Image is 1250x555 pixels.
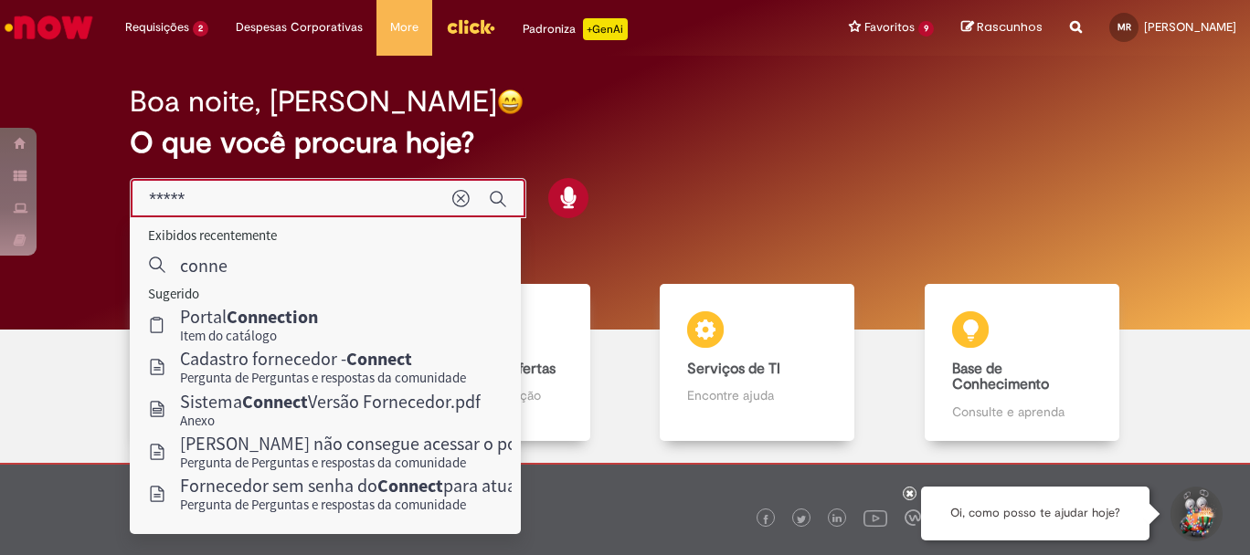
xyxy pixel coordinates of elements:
img: logo_footer_workplace.png [905,509,921,526]
span: Favoritos [864,18,915,37]
img: ServiceNow [2,9,96,46]
b: Catálogo de Ofertas [423,360,556,378]
div: Padroniza [523,18,628,40]
img: logo_footer_linkedin.png [832,514,842,525]
img: logo_footer_youtube.png [863,506,887,529]
button: Iniciar Conversa de Suporte [1168,487,1223,541]
span: [PERSON_NAME] [1144,19,1236,35]
img: happy-face.png [497,89,524,115]
a: Base de Conhecimento Consulte e aprenda [890,284,1155,442]
img: logo_footer_twitter.png [797,515,806,524]
span: MR [1118,21,1131,33]
span: 2 [193,21,208,37]
span: 9 [918,21,934,37]
div: Oi, como posso te ajudar hoje? [921,487,1149,540]
span: Requisições [125,18,189,37]
img: logo_footer_facebook.png [761,515,770,524]
span: Rascunhos [977,18,1043,36]
b: Serviços de TI [687,360,780,378]
span: More [390,18,418,37]
a: Serviços de TI Encontre ajuda [625,284,890,442]
p: Encontre ajuda [687,386,827,404]
a: Tirar dúvidas Tirar dúvidas com Lupi Assist e Gen Ai [96,284,361,442]
b: Base de Conhecimento [952,360,1049,394]
h2: O que você procura hoje? [130,127,1119,159]
p: Consulte e aprenda [952,403,1092,421]
p: +GenAi [583,18,628,40]
a: Rascunhos [961,19,1043,37]
h2: Boa noite, [PERSON_NAME] [130,86,497,118]
img: click_logo_yellow_360x200.png [446,13,495,40]
span: Despesas Corporativas [236,18,363,37]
